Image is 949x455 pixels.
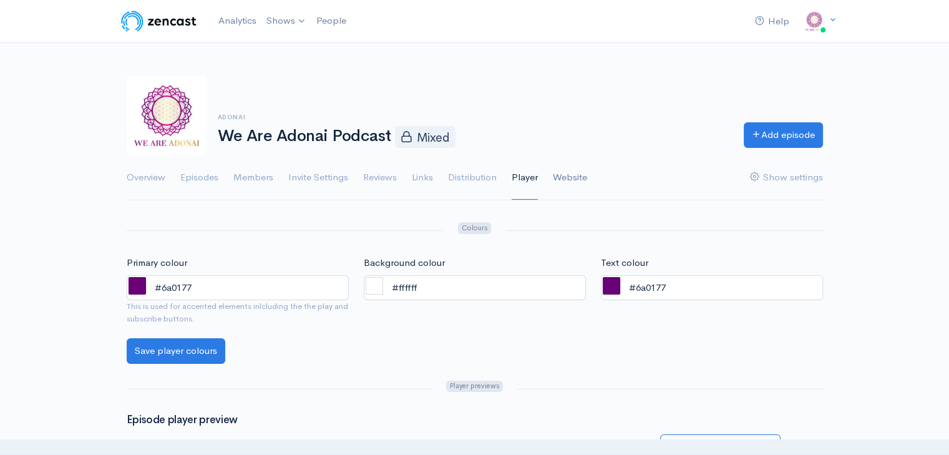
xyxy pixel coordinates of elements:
[218,126,729,147] h1: We Are Adonai Podcast
[261,7,311,35] a: Shows
[448,155,497,200] a: Distribution
[601,256,648,270] label: Text colour
[412,155,433,200] a: Links
[180,155,218,200] a: Episodes
[311,7,351,34] a: People
[288,155,348,200] a: Invite Settings
[458,222,491,234] span: Colours
[512,155,538,200] a: Player
[363,155,397,200] a: Reviews
[127,275,349,301] input: #000000
[601,275,823,301] input: #65A6FF
[446,381,503,393] span: Player previews
[127,300,349,325] small: This is used for accented elements inlcluding the the play and subscribe buttons.
[553,155,587,200] a: Website
[744,122,823,148] a: Add episode
[750,8,794,35] a: Help
[218,114,729,120] h6: Adonai
[395,126,455,147] span: Mixed
[802,9,827,34] img: ...
[213,7,261,34] a: Analytics
[364,275,586,301] input: #65A6FF
[127,414,823,426] h3: Episode player preview
[127,256,187,270] label: Primary colour
[233,155,273,200] a: Members
[750,155,823,200] a: Show settings
[127,338,225,364] input: Save player colours
[127,155,165,200] a: Overview
[119,9,198,34] img: ZenCast Logo
[364,256,445,270] label: Background colour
